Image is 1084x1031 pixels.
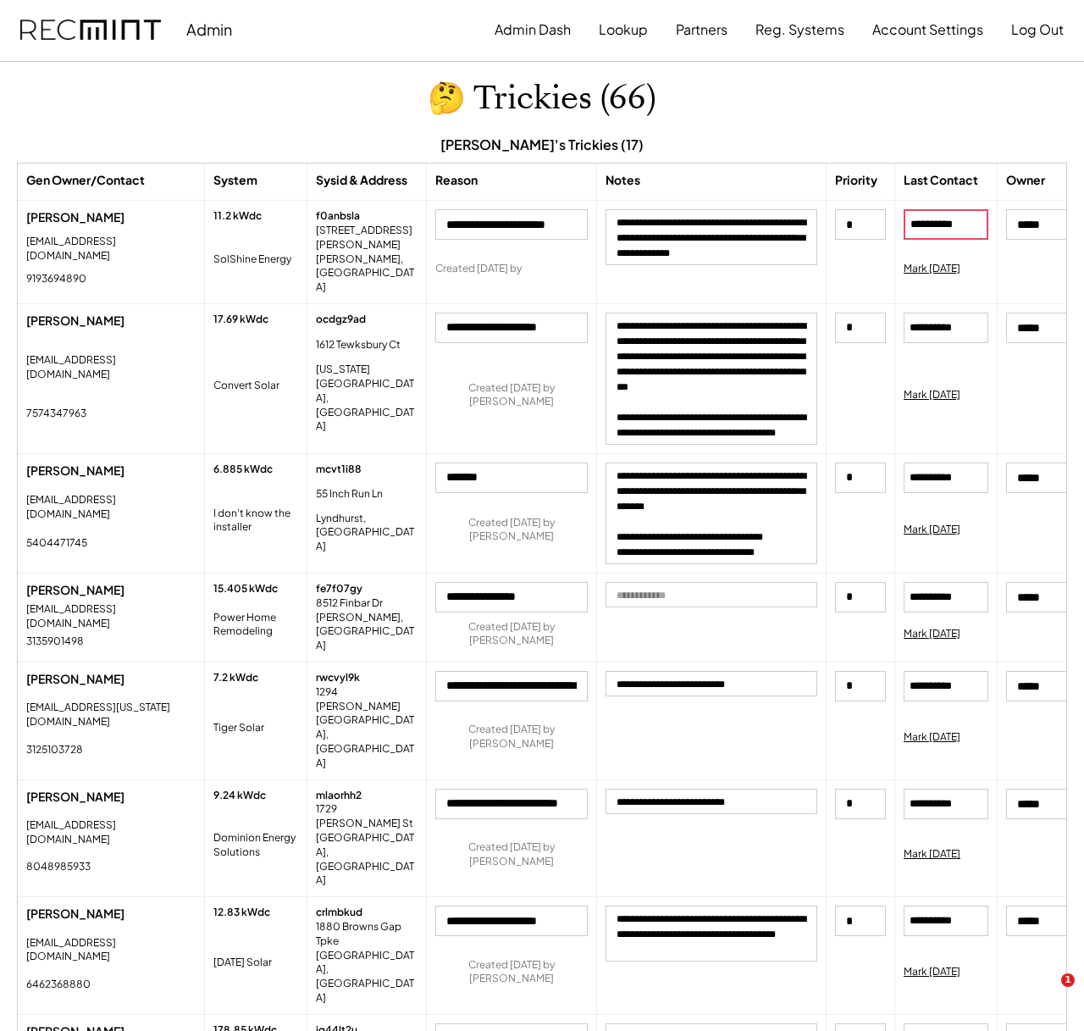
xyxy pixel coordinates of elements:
[316,582,362,596] div: fe7f07gy
[213,507,298,535] div: I don't know the installer
[904,172,978,189] div: Last Contact
[316,252,418,295] div: [PERSON_NAME], [GEOGRAPHIC_DATA]
[1026,973,1067,1014] iframe: Intercom live chat
[186,19,232,39] div: Admin
[755,13,844,47] button: Reg. Systems
[213,582,278,596] div: 15.405 kWdc
[435,172,478,189] div: Reason
[495,13,571,47] button: Admin Dash
[440,136,644,154] div: [PERSON_NAME]'s Trickies (17)
[26,582,196,599] div: [PERSON_NAME]
[435,516,588,545] div: Created [DATE] by [PERSON_NAME]
[26,635,84,649] div: 3135901498
[435,958,588,987] div: Created [DATE] by [PERSON_NAME]
[904,627,960,641] div: Mark [DATE]
[26,463,196,479] div: [PERSON_NAME]
[904,523,960,537] div: Mark [DATE]
[26,209,196,226] div: [PERSON_NAME]
[213,789,266,803] div: 9.24 kWdc
[316,685,418,714] div: 1294 [PERSON_NAME]
[316,713,418,770] div: [GEOGRAPHIC_DATA], [GEOGRAPHIC_DATA]
[26,743,83,757] div: 3125103728
[316,671,360,685] div: rwcvyl9k
[20,19,161,41] img: recmint-logotype%403x.png
[316,831,418,888] div: [GEOGRAPHIC_DATA], [GEOGRAPHIC_DATA]
[435,840,588,869] div: Created [DATE] by [PERSON_NAME]
[316,224,418,252] div: [STREET_ADDRESS][PERSON_NAME]
[213,209,262,224] div: 11.2 kWdc
[316,313,366,327] div: ocdgz9ad
[213,252,291,267] div: SolShine Energy
[26,978,91,992] div: 6462368880
[316,789,362,803] div: mlaorhh2
[213,906,270,920] div: 12.83 kWdc
[316,209,360,224] div: f0anbsla
[904,965,960,979] div: Mark [DATE]
[316,338,409,352] div: 1612 Tewksbury Ct
[26,860,91,874] div: 8048985933
[213,172,257,189] div: System
[599,13,648,47] button: Lookup
[435,620,588,649] div: Created [DATE] by [PERSON_NAME]
[606,172,640,189] div: Notes
[213,671,258,685] div: 7.2 kWdc
[316,802,418,831] div: 1729 [PERSON_NAME] St
[316,949,418,1006] div: [GEOGRAPHIC_DATA], [GEOGRAPHIC_DATA]
[835,172,877,189] div: Priority
[26,602,196,631] div: [EMAIL_ADDRESS][DOMAIN_NAME]
[26,172,145,189] div: Gen Owner/Contact
[26,272,86,286] div: 9193694890
[316,512,418,554] div: Lyndhurst, [GEOGRAPHIC_DATA]
[904,262,960,276] div: Mark [DATE]
[1006,172,1045,189] div: Owner
[213,721,264,735] div: Tiger Solar
[676,13,727,47] button: Partners
[26,936,196,965] div: [EMAIL_ADDRESS][DOMAIN_NAME]
[316,463,362,477] div: mcvt1i88
[316,596,409,611] div: 8512 Finbar Dr
[316,363,418,434] div: [US_STATE][GEOGRAPHIC_DATA], [GEOGRAPHIC_DATA]
[213,463,273,477] div: 6.885 kWdc
[213,956,272,970] div: [DATE] Solar
[904,730,960,745] div: Mark [DATE]
[213,611,298,640] div: Power Home Remodeling
[26,536,87,551] div: 5404471745
[316,920,418,949] div: 1880 Browns Gap Tpke
[213,313,268,327] div: 17.69 kWdc
[872,13,983,47] button: Account Settings
[904,388,960,402] div: Mark [DATE]
[26,789,196,806] div: [PERSON_NAME]
[26,671,196,688] div: [PERSON_NAME]
[26,818,196,847] div: [EMAIL_ADDRESS][DOMAIN_NAME]
[435,723,588,751] div: Created [DATE] by [PERSON_NAME]
[904,847,960,862] div: Mark [DATE]
[316,487,409,502] div: 55 Inch Run Ln
[213,379,279,393] div: Convert Solar
[26,313,196,330] div: [PERSON_NAME]
[26,235,196,263] div: [EMAIL_ADDRESS][DOMAIN_NAME]
[26,407,86,421] div: 7574347963
[26,493,196,522] div: [EMAIL_ADDRESS][DOMAIN_NAME]
[316,906,362,920] div: crlmbkud
[316,172,407,189] div: Sysid & Address
[26,906,196,923] div: [PERSON_NAME]
[1011,13,1064,47] button: Log Out
[26,353,196,382] div: [EMAIL_ADDRESS][DOMAIN_NAME]
[316,611,418,653] div: [PERSON_NAME], [GEOGRAPHIC_DATA]
[435,262,522,276] div: Created [DATE] by
[435,381,588,410] div: Created [DATE] by [PERSON_NAME]
[26,701,196,729] div: [EMAIL_ADDRESS][US_STATE][DOMAIN_NAME]
[213,831,298,860] div: Dominion Energy Solutions
[428,79,656,119] h1: 🤔 Trickies (66)
[1061,973,1075,987] span: 1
